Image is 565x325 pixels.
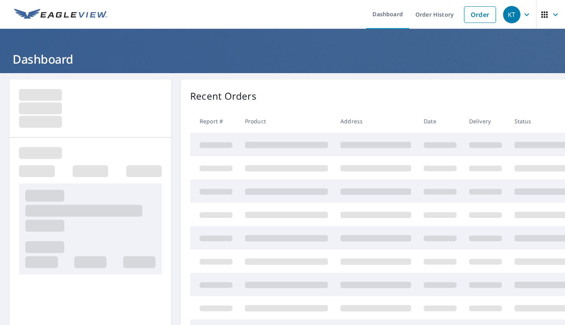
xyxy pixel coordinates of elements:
[334,110,417,133] th: Address
[417,110,463,133] th: Date
[9,51,556,67] h1: Dashboard
[190,110,239,133] th: Report #
[464,6,496,23] a: Order
[463,110,508,133] th: Delivery
[190,89,256,103] p: Recent Orders
[239,110,334,133] th: Product
[14,9,107,21] img: EV Logo
[503,6,520,23] div: KT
